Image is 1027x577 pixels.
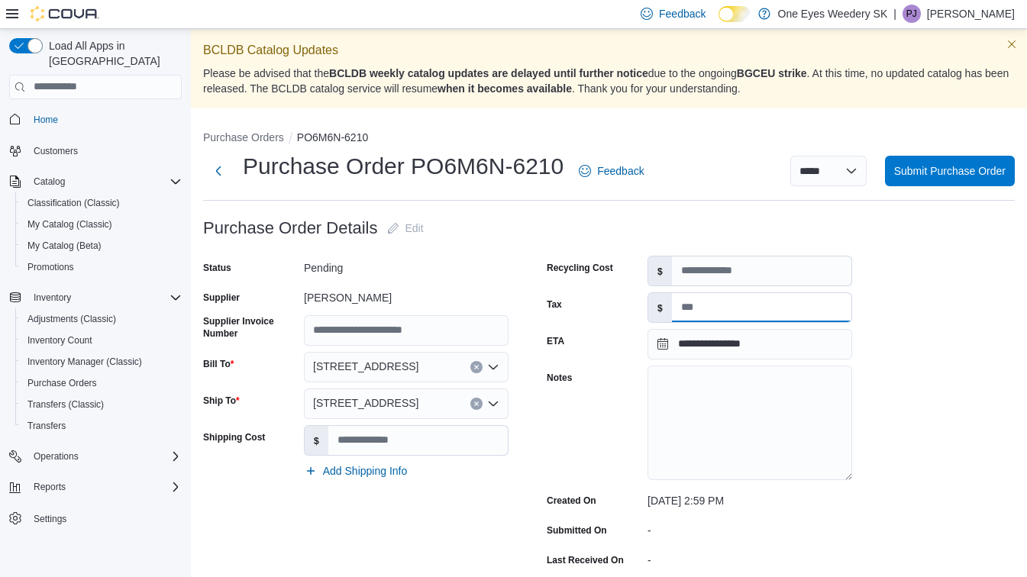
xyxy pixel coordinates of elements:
button: Promotions [15,256,188,278]
span: Transfers (Classic) [21,395,182,414]
p: | [893,5,896,23]
span: Feedback [597,163,644,179]
a: Home [27,111,64,129]
button: Inventory Count [15,330,188,351]
span: Promotions [21,258,182,276]
span: Reports [27,478,182,496]
label: Supplier Invoice Number [203,315,298,340]
span: Transfers (Classic) [27,398,104,411]
div: Piper Johnson [903,5,921,23]
span: Home [27,110,182,129]
span: Classification (Classic) [21,194,182,212]
label: Submitted On [547,524,607,537]
span: Adjustments (Classic) [27,313,116,325]
button: My Catalog (Classic) [15,214,188,235]
label: Tax [547,298,562,311]
a: Adjustments (Classic) [21,310,122,328]
button: Settings [3,507,188,529]
button: Catalog [27,172,71,191]
label: $ [648,293,672,322]
button: Transfers (Classic) [15,394,188,415]
img: Cova [31,6,99,21]
p: BCLDB Catalog Updates [203,41,1015,60]
p: One Eyes Weedery SK [778,5,888,23]
input: Dark Mode [719,6,751,22]
span: Catalog [34,176,65,188]
div: - [648,548,852,566]
a: Customers [27,142,84,160]
a: Promotions [21,258,80,276]
nav: An example of EuiBreadcrumbs [203,130,1015,148]
label: ETA [547,335,564,347]
button: Operations [3,446,188,467]
span: Add Shipping Info [323,463,408,479]
button: Add Shipping Info [299,456,414,486]
button: Catalog [3,171,188,192]
strong: when it becomes available [438,82,572,95]
a: Inventory Count [21,331,99,350]
span: PJ [906,5,917,23]
button: Next [203,156,234,186]
span: Inventory [27,288,182,307]
span: Inventory Manager (Classic) [21,353,182,371]
nav: Complex example [9,102,182,569]
button: Inventory [3,287,188,308]
div: [PERSON_NAME] [304,285,509,304]
label: Notes [547,372,572,384]
button: Dismiss this callout [1003,35,1021,53]
button: Clear input [470,398,483,410]
a: Inventory Manager (Classic) [21,353,148,371]
a: Feedback [573,156,650,186]
button: Submit Purchase Order [885,156,1015,186]
h3: Purchase Order Details [203,219,378,237]
label: Recycling Cost [547,262,613,274]
span: Home [34,114,58,126]
a: Classification (Classic) [21,194,126,212]
span: Classification (Classic) [27,197,120,209]
button: Purchase Orders [15,372,188,394]
span: [STREET_ADDRESS] [313,394,418,412]
span: Submit Purchase Order [894,163,1006,179]
h1: Purchase Order PO6M6N-6210 [243,151,564,182]
button: Adjustments (Classic) [15,308,188,330]
label: Created On [547,495,596,507]
a: Transfers [21,417,72,435]
label: Bill To [203,358,234,370]
span: My Catalog (Beta) [21,237,182,255]
span: Promotions [27,261,74,273]
span: Customers [34,145,78,157]
button: Operations [27,447,85,466]
button: Inventory [27,288,77,307]
label: Shipping Cost [203,431,265,443]
span: Load All Apps in [GEOGRAPHIC_DATA] [43,38,182,69]
button: Open list of options [487,361,499,373]
button: PO6M6N-6210 [297,131,368,143]
span: Inventory Count [21,331,182,350]
label: $ [305,426,328,455]
span: My Catalog (Classic) [27,218,112,230]
div: - [648,518,852,537]
a: Purchase Orders [21,374,103,392]
button: Home [3,108,188,131]
span: Feedback [659,6,706,21]
button: Open list of options [487,398,499,410]
span: Edit [405,221,424,236]
button: My Catalog (Beta) [15,235,188,256]
span: My Catalog (Classic) [21,215,182,234]
span: Settings [34,513,66,525]
span: Inventory [34,292,71,304]
p: [PERSON_NAME] [927,5,1015,23]
span: Customers [27,141,182,160]
a: My Catalog (Classic) [21,215,118,234]
span: [STREET_ADDRESS] [313,357,418,376]
span: Reports [34,481,66,493]
label: Last Received On [547,554,624,566]
a: My Catalog (Beta) [21,237,108,255]
button: Customers [3,140,188,162]
span: Inventory Manager (Classic) [27,356,142,368]
span: Inventory Count [27,334,92,347]
label: Ship To [203,395,240,407]
a: Transfers (Classic) [21,395,110,414]
span: Settings [27,508,182,527]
